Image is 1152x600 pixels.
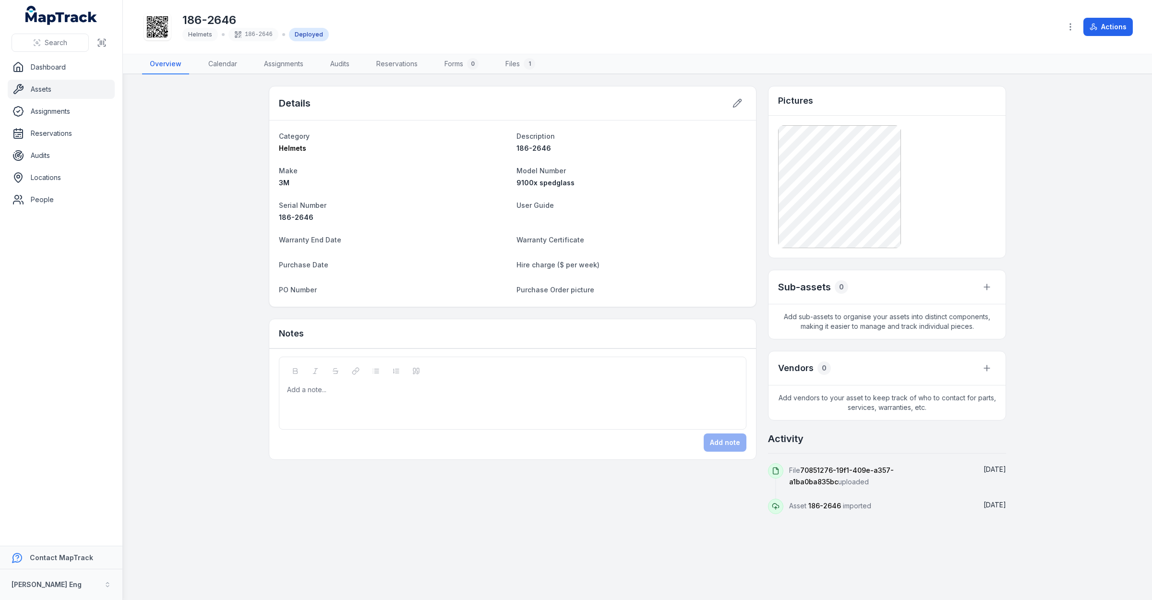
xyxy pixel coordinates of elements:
span: [DATE] [984,501,1006,509]
h3: Notes [279,327,304,340]
span: 186-2646 [516,144,551,152]
span: Description [516,132,555,140]
a: Audits [323,54,357,74]
span: User Guide [516,201,554,209]
div: 0 [467,58,479,70]
div: Deployed [289,28,329,41]
span: 3M [279,179,289,187]
a: Dashboard [8,58,115,77]
h3: Vendors [778,361,814,375]
span: 9100x spedglass [516,179,575,187]
span: Serial Number [279,201,326,209]
span: PO Number [279,286,317,294]
a: Assets [8,80,115,99]
div: 1 [524,58,535,70]
a: Audits [8,146,115,165]
h1: 186-2646 [182,12,329,28]
span: [DATE] [984,465,1006,473]
a: Reservations [369,54,425,74]
span: Add sub-assets to organise your assets into distinct components, making it easier to manage and t... [768,304,1006,339]
span: Helmets [188,31,212,38]
span: Category [279,132,310,140]
span: Make [279,167,298,175]
span: 186-2646 [808,502,841,510]
h2: Sub-assets [778,280,831,294]
div: 186-2646 [228,28,278,41]
span: Purchase Order picture [516,286,594,294]
span: Model Number [516,167,566,175]
span: 186-2646 [279,213,313,221]
button: Actions [1083,18,1133,36]
span: Hire charge ($ per week) [516,261,600,269]
span: File uploaded [789,466,894,486]
time: 01/08/2025, 9:43:46 am [984,501,1006,509]
a: Files1 [498,54,543,74]
button: Search [12,34,89,52]
div: 0 [835,280,848,294]
span: Helmets [279,144,306,152]
a: Calendar [201,54,245,74]
a: Assignments [8,102,115,121]
span: Warranty End Date [279,236,341,244]
strong: Contact MapTrack [30,553,93,562]
a: Forms0 [437,54,486,74]
span: Purchase Date [279,261,328,269]
span: Add vendors to your asset to keep track of who to contact for parts, services, warranties, etc. [768,385,1006,420]
h2: Activity [768,432,804,445]
span: 70851276-19f1-409e-a357-a1ba0ba835bc [789,466,894,486]
a: People [8,190,115,209]
span: Warranty Certificate [516,236,584,244]
a: MapTrack [25,6,97,25]
h2: Details [279,96,311,110]
a: Assignments [256,54,311,74]
span: Asset imported [789,502,871,510]
a: Locations [8,168,115,187]
time: 01/08/2025, 9:43:53 am [984,465,1006,473]
a: Overview [142,54,189,74]
a: Reservations [8,124,115,143]
div: 0 [817,361,831,375]
h3: Pictures [778,94,813,108]
span: Search [45,38,67,48]
strong: [PERSON_NAME] Eng [12,580,82,588]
